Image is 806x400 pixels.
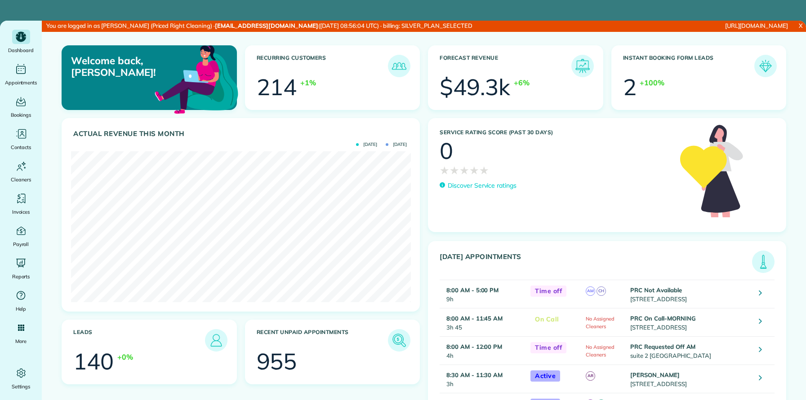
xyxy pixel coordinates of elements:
[12,272,30,281] span: Reports
[440,337,526,365] td: 4h
[630,286,681,294] strong: PRC Not Available
[73,350,114,373] div: 140
[628,308,752,337] td: [STREET_ADDRESS]
[440,76,510,98] div: $49.3k
[257,350,297,373] div: 955
[628,365,752,393] td: [STREET_ADDRESS]
[440,181,517,190] a: Discover Service ratings
[586,371,595,381] span: AR
[71,55,180,79] p: Welcome back, [PERSON_NAME]!
[440,365,526,393] td: 3h
[153,35,240,122] img: dashboard_welcome-42a62b7d889689a78055ac9021e634bf52bae3f8056760290aed330b23ab8690.png
[4,256,38,281] a: Reports
[795,21,806,31] a: X
[440,129,671,136] h3: Service Rating score (past 30 days)
[440,280,526,308] td: 9h
[4,191,38,216] a: Invoices
[42,21,540,32] div: You are logged in as [PERSON_NAME] (Priced Right Cleaning) · ([DATE] 08:56:04 UTC) · billing: SIL...
[15,337,27,346] span: More
[514,77,530,88] div: +6%
[73,130,410,138] h3: Actual Revenue this month
[12,382,31,391] span: Settings
[754,253,772,271] img: icon_todays_appointments-901f7ab196bb0bea1936b74009e4eb5ffbc2d2711fa7634e0d609ed5ef32b18b.png
[117,352,133,362] div: +0%
[446,371,503,378] strong: 8:30 AM - 11:30 AM
[4,62,38,87] a: Appointments
[446,315,503,322] strong: 8:00 AM - 11:45 AM
[459,162,469,178] span: ★
[586,316,615,330] span: No Assigned Cleaners
[11,175,31,184] span: Cleaners
[257,55,388,77] h3: Recurring Customers
[446,343,502,350] strong: 8:00 AM - 12:00 PM
[215,22,318,29] strong: [EMAIL_ADDRESS][DOMAIN_NAME]
[8,46,34,55] span: Dashboard
[530,314,564,325] span: On Call
[725,22,788,29] a: [URL][DOMAIN_NAME]
[5,78,37,87] span: Appointments
[623,76,637,98] div: 2
[630,371,680,378] strong: [PERSON_NAME]
[11,143,31,152] span: Contacts
[586,344,615,358] span: No Assigned Cleaners
[448,181,517,190] p: Discover Service ratings
[440,308,526,337] td: 3h 45
[530,286,566,297] span: Time off
[440,162,450,178] span: ★
[574,57,592,75] img: icon_forecast_revenue-8c13a41c7ed35a8dcfafea3cbb826a0462acb37728057bba2d056411b612bbbe.png
[597,286,606,296] span: CH
[4,288,38,313] a: Help
[12,207,30,216] span: Invoices
[386,142,407,147] span: [DATE]
[628,337,752,365] td: suite 2 [GEOGRAPHIC_DATA]
[300,77,316,88] div: +1%
[640,77,664,88] div: +100%
[440,140,453,162] div: 0
[530,342,566,353] span: Time off
[630,343,695,350] strong: PRC Requested Off AM
[390,57,408,75] img: icon_recurring_customers-cf858462ba22bcd05b5a5880d41d6543d210077de5bb9ebc9590e49fd87d84ed.png
[16,304,27,313] span: Help
[628,280,752,308] td: [STREET_ADDRESS]
[4,30,38,55] a: Dashboard
[530,370,560,382] span: Active
[4,94,38,119] a: Bookings
[257,76,297,98] div: 214
[13,240,29,249] span: Payroll
[4,159,38,184] a: Cleaners
[4,366,38,391] a: Settings
[356,142,377,147] span: [DATE]
[450,162,459,178] span: ★
[207,331,225,349] img: icon_leads-1bed01f49abd5b7fead27621c3d59655bb73ed531f8eeb49469d10e621d6b896.png
[757,57,775,75] img: icon_form_leads-04211a6a04a5b2264e4ee56bc0799ec3eb69b7e499cbb523a139df1d13a81ae0.png
[257,329,388,352] h3: Recent unpaid appointments
[440,55,571,77] h3: Forecast Revenue
[390,331,408,349] img: icon_unpaid_appointments-47b8ce3997adf2238b356f14209ab4cced10bd1f174958f3ca8f1d0dd7fffeee.png
[446,286,499,294] strong: 8:00 AM - 5:00 PM
[4,224,38,249] a: Payroll
[469,162,479,178] span: ★
[479,162,489,178] span: ★
[4,127,38,152] a: Contacts
[11,110,31,119] span: Bookings
[586,286,595,296] span: AM
[623,55,755,77] h3: Instant Booking Form Leads
[440,253,752,273] h3: [DATE] Appointments
[630,315,695,322] strong: PRC On Call-MORNING
[73,329,205,352] h3: Leads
